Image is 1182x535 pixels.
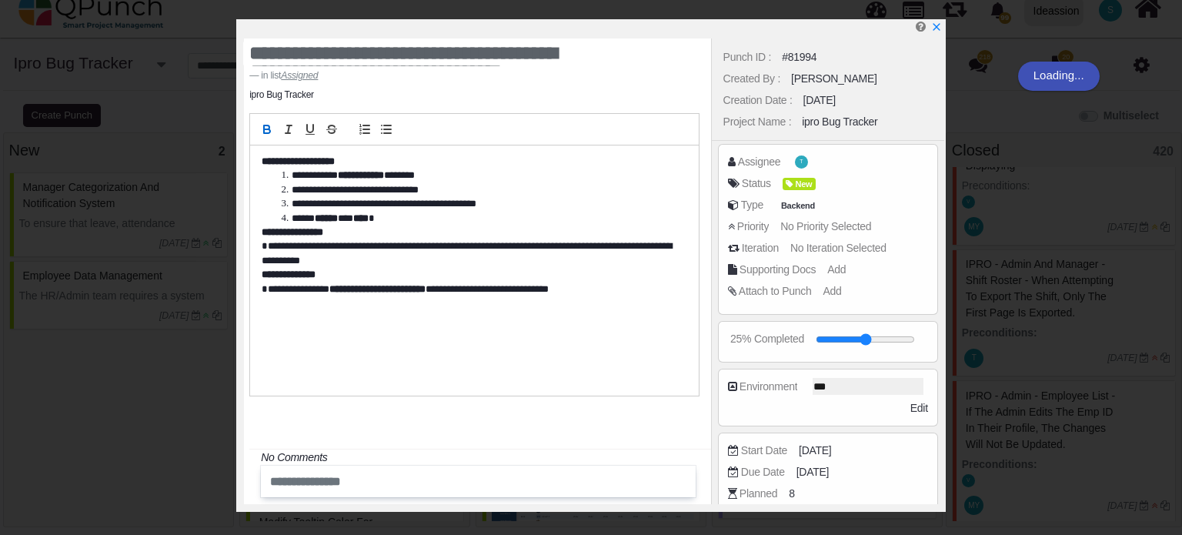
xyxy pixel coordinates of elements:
svg: x [931,22,942,32]
div: Loading... [1018,62,1100,91]
i: Edit Punch [916,21,926,32]
a: x [931,21,942,33]
i: No Comments [261,451,327,463]
li: ipro Bug Tracker [249,88,314,102]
